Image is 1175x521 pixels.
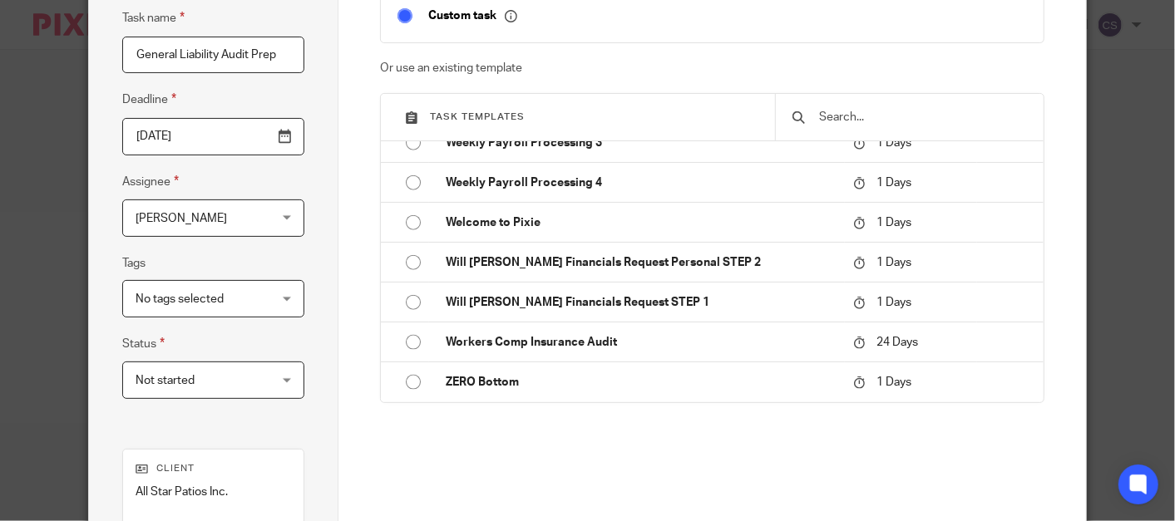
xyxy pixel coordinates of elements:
[876,297,911,308] span: 1 Days
[136,213,227,224] span: [PERSON_NAME]
[136,293,224,305] span: No tags selected
[122,334,165,353] label: Status
[122,90,176,109] label: Deadline
[876,257,911,268] span: 1 Days
[446,294,837,311] p: Will [PERSON_NAME] Financials Request STEP 1
[136,375,195,386] span: Not started
[876,217,911,229] span: 1 Days
[428,8,517,23] p: Custom task
[136,462,291,475] p: Client
[446,334,837,351] p: Workers Comp Insurance Audit
[876,137,911,149] span: 1 Days
[122,172,179,191] label: Assignee
[430,112,525,121] span: Task templates
[446,374,837,391] p: ZERO Bottom
[446,254,837,271] p: Will [PERSON_NAME] Financials Request Personal STEP 2
[446,214,837,231] p: Welcome to Pixie
[122,8,185,27] label: Task name
[876,376,911,388] span: 1 Days
[817,108,1027,126] input: Search...
[122,255,146,272] label: Tags
[122,118,304,155] input: Use the arrow keys to pick a date
[446,135,837,151] p: Weekly Payroll Processing 3
[446,174,837,191] p: Weekly Payroll Processing 4
[876,177,911,189] span: 1 Days
[380,60,1044,76] p: Or use an existing template
[122,37,304,74] input: Task name
[876,337,918,348] span: 24 Days
[136,484,291,500] p: All Star Patios Inc.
